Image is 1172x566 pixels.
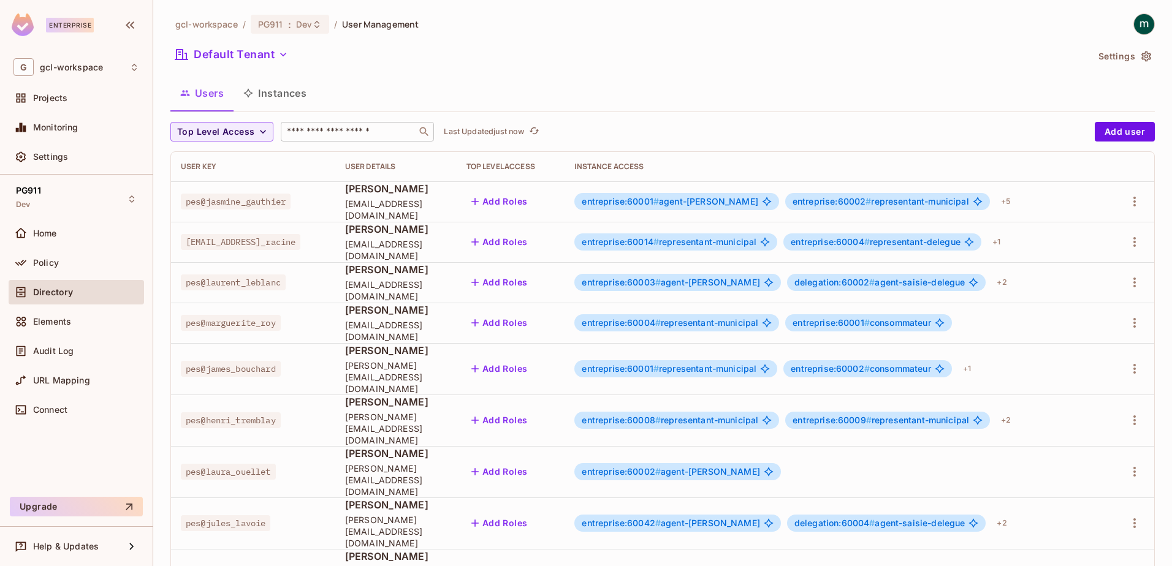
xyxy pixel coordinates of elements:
span: representant-municipal [582,364,756,374]
span: # [869,277,875,287]
span: Dev [16,200,30,209]
span: # [653,196,659,206]
div: User Details [345,162,447,172]
button: Add Roles [466,273,533,292]
button: Add Roles [466,232,533,252]
span: # [864,236,870,247]
span: agent-saisie-delegue [794,518,965,528]
span: [PERSON_NAME][EMAIL_ADDRESS][DOMAIN_NAME] [345,360,447,394]
span: representant-municipal [793,415,969,425]
span: # [653,236,659,247]
span: [PERSON_NAME] [345,447,447,460]
span: Click to refresh data [524,124,541,139]
span: Directory [33,287,73,297]
button: Instances [234,78,316,108]
span: [PERSON_NAME] [345,222,447,236]
span: agent-saisie-delegue [794,277,965,287]
span: Workspace: gcl-workspace [40,62,103,72]
div: + 1 [958,359,976,379]
span: # [653,363,659,374]
span: [PERSON_NAME] [345,182,447,195]
button: Add Roles [466,313,533,333]
span: Projects [33,93,67,103]
span: agent-[PERSON_NAME] [582,277,759,287]
div: + 5 [996,192,1016,211]
span: entreprise:60001 [582,363,659,374]
span: [EMAIL_ADDRESS][DOMAIN_NAME] [345,279,447,302]
span: [PERSON_NAME] [345,344,447,357]
span: pes@laurent_leblanc [181,274,286,290]
span: Policy [33,258,59,268]
span: representant-municipal [582,318,758,328]
span: pes@james_bouchard [181,361,281,377]
span: : [287,20,292,29]
button: Add Roles [466,410,533,430]
span: Elements [33,317,71,326]
button: Add Roles [466,513,533,533]
span: delegation:60002 [794,277,875,287]
div: User Key [181,162,325,172]
span: entreprise:60009 [793,415,872,425]
span: pes@marguerite_roy [181,315,281,331]
span: [PERSON_NAME][EMAIL_ADDRESS][DOMAIN_NAME] [345,462,447,497]
button: Upgrade [10,497,143,516]
div: + 2 [992,273,1011,292]
li: / [243,18,246,30]
button: Add Roles [466,192,533,211]
button: Default Tenant [170,45,293,64]
span: # [864,363,870,374]
div: Instance Access [574,162,1098,172]
span: representant-delegue [791,237,961,247]
span: # [655,518,661,528]
div: + 2 [992,513,1011,533]
span: [PERSON_NAME] [345,303,447,317]
span: [PERSON_NAME] [345,263,447,276]
button: Add Roles [466,359,533,379]
span: consommateur [791,364,930,374]
span: representant-municipal [582,415,758,425]
span: [EMAIL_ADDRESS][DOMAIN_NAME] [345,198,447,221]
span: Connect [33,405,67,415]
span: [EMAIL_ADDRESS]_racine [181,234,300,250]
span: [PERSON_NAME][EMAIL_ADDRESS][DOMAIN_NAME] [345,411,447,446]
span: agent-[PERSON_NAME] [582,518,759,528]
img: mathieu h [1134,14,1154,34]
span: entreprise:60002 [582,466,661,477]
span: entreprise:60004 [791,236,870,247]
span: User Management [342,18,419,30]
span: agent-[PERSON_NAME] [582,467,759,477]
span: Settings [33,152,68,162]
span: # [864,317,870,328]
span: representant-municipal [793,197,969,206]
span: Help & Updates [33,541,99,551]
span: [EMAIL_ADDRESS][DOMAIN_NAME] [345,238,447,262]
span: entreprise:60002 [793,196,872,206]
span: [PERSON_NAME] [345,395,447,409]
span: entreprise:60008 [582,415,661,425]
span: entreprise:60001 [793,317,870,328]
div: + 2 [996,410,1016,430]
span: # [655,415,661,425]
span: entreprise:60042 [582,518,661,528]
span: URL Mapping [33,375,90,385]
button: Add user [1095,122,1155,141]
span: [EMAIL_ADDRESS][DOMAIN_NAME] [345,319,447,342]
button: Add Roles [466,462,533,481]
li: / [334,18,337,30]
span: delegation:60004 [794,518,875,528]
span: Audit Log [33,346,74,356]
span: # [869,518,875,528]
span: Dev [296,18,312,30]
span: representant-municipal [582,237,756,247]
span: # [655,317,661,328]
img: SReyMgAAAABJRU5ErkJggg== [12,13,34,36]
span: # [655,277,661,287]
p: Last Updated just now [444,127,524,137]
div: Top Level Access [466,162,555,172]
span: agent-[PERSON_NAME] [582,197,758,206]
span: G [13,58,34,76]
span: entreprise:60001 [582,196,659,206]
span: entreprise:60003 [582,277,661,287]
span: entreprise:60014 [582,236,659,247]
span: pes@laura_ouellet [181,464,276,480]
